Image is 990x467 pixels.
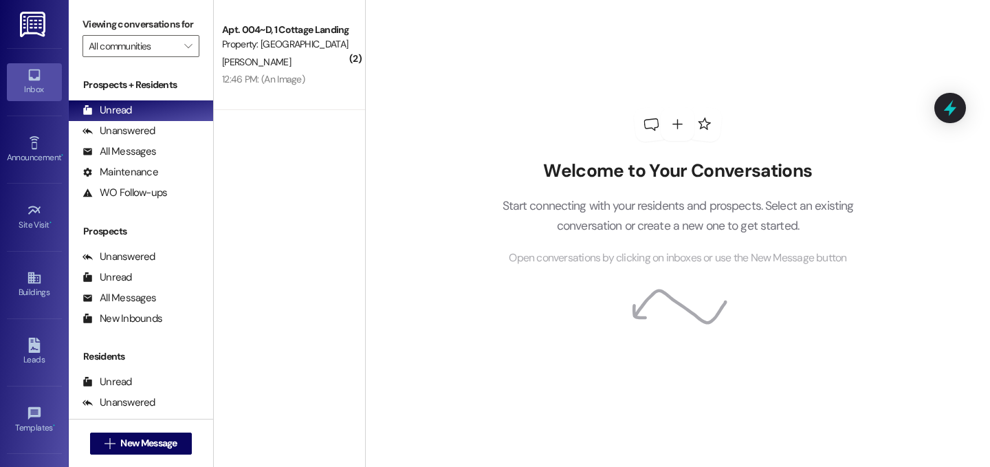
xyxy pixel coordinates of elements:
[222,73,305,85] div: 12:46 PM: (An Image)
[82,312,162,326] div: New Inbounds
[7,63,62,100] a: Inbox
[120,436,177,450] span: New Message
[7,199,62,236] a: Site Visit •
[481,160,874,182] h2: Welcome to Your Conversations
[82,124,155,138] div: Unanswered
[20,12,48,37] img: ResiDesk Logo
[82,395,155,410] div: Unanswered
[82,144,156,159] div: All Messages
[104,438,115,449] i: 
[222,23,349,37] div: Apt. 004~D, 1 Cottage Landing Properties LLC
[222,56,291,68] span: [PERSON_NAME]
[69,224,213,239] div: Prospects
[82,250,155,264] div: Unanswered
[222,37,349,52] div: Property: [GEOGRAPHIC_DATA] [GEOGRAPHIC_DATA]
[82,375,132,389] div: Unread
[49,218,52,228] span: •
[82,291,156,305] div: All Messages
[69,78,213,92] div: Prospects + Residents
[7,266,62,303] a: Buildings
[53,421,55,431] span: •
[69,349,213,364] div: Residents
[90,433,192,455] button: New Message
[7,402,62,439] a: Templates •
[481,196,874,235] p: Start connecting with your residents and prospects. Select an existing conversation or create a n...
[89,35,177,57] input: All communities
[7,334,62,371] a: Leads
[82,165,158,180] div: Maintenance
[82,103,132,118] div: Unread
[509,250,846,267] span: Open conversations by clicking on inboxes or use the New Message button
[82,270,132,285] div: Unread
[82,186,167,200] div: WO Follow-ups
[82,416,156,431] div: All Messages
[82,14,199,35] label: Viewing conversations for
[61,151,63,160] span: •
[184,41,192,52] i: 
